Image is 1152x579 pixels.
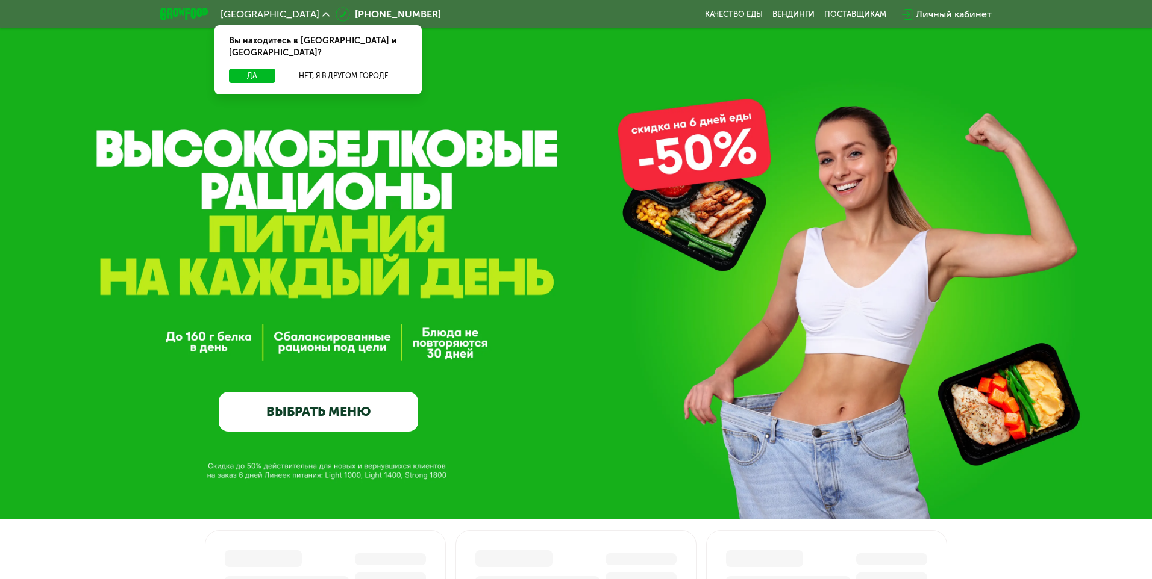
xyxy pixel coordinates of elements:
[221,10,319,19] span: [GEOGRAPHIC_DATA]
[280,69,407,83] button: Нет, я в другом городе
[336,7,441,22] a: [PHONE_NUMBER]
[916,7,992,22] div: Личный кабинет
[219,392,418,432] a: ВЫБРАТЬ МЕНЮ
[705,10,763,19] a: Качество еды
[214,25,422,69] div: Вы находитесь в [GEOGRAPHIC_DATA] и [GEOGRAPHIC_DATA]?
[772,10,815,19] a: Вендинги
[824,10,886,19] div: поставщикам
[229,69,275,83] button: Да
